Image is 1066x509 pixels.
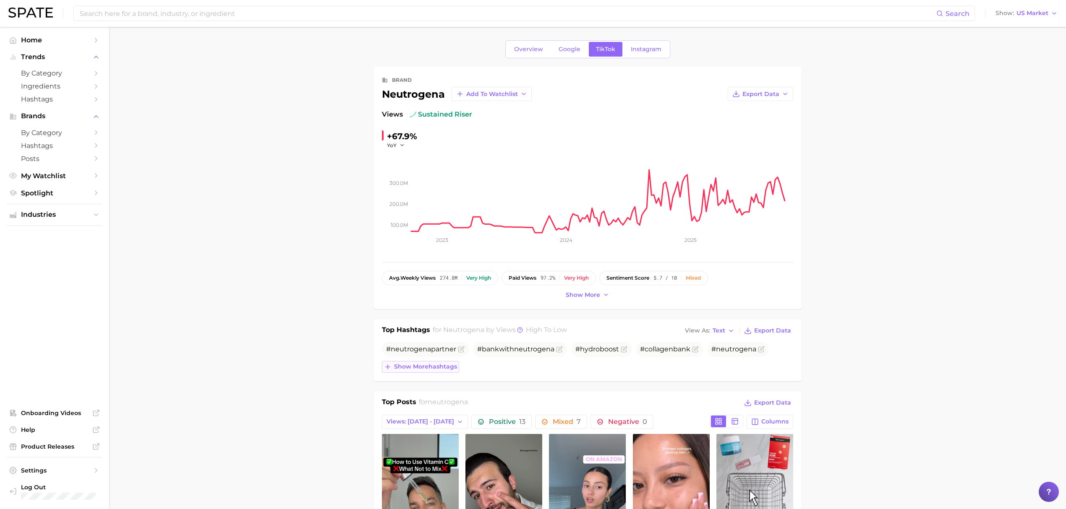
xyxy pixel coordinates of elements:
[685,237,697,243] tspan: 2025
[21,69,88,77] span: by Category
[713,328,725,333] span: Text
[761,418,789,425] span: Columns
[643,418,647,426] span: 0
[577,418,581,426] span: 7
[7,67,102,80] a: by Category
[389,275,400,281] abbr: average
[21,483,96,491] span: Log Out
[596,46,615,53] span: TikTok
[458,346,465,353] button: Flag as miscategorized or irrelevant
[7,481,102,502] a: Log out. Currently logged in with e-mail hannah.kohl@croda.com.
[489,418,525,425] span: Positive
[692,346,699,353] button: Flag as miscategorized or irrelevant
[7,110,102,122] button: Brands
[7,187,102,200] a: Spotlight
[21,155,88,163] span: Posts
[21,443,88,450] span: Product Releases
[387,418,454,425] span: Views: [DATE] - [DATE]
[541,275,555,281] span: 97.2%
[742,325,793,337] button: Export Data
[21,409,88,417] span: Onboarding Videos
[653,275,677,281] span: 5.7 / 10
[410,109,472,119] span: sustained riser
[394,363,457,370] span: Show more hashtags
[685,328,710,333] span: View As
[7,152,102,165] a: Posts
[436,237,448,243] tspan: 2023
[21,82,88,90] span: Ingredients
[433,325,567,337] h2: for by Views
[21,467,88,474] span: Settings
[758,346,765,353] button: Flag as miscategorized or irrelevant
[728,87,793,101] button: Export Data
[8,8,53,18] img: SPATE
[21,53,88,61] span: Trends
[556,346,563,353] button: Flag as miscategorized or irrelevant
[742,397,793,409] button: Export Data
[382,325,430,337] h1: Top Hashtags
[392,75,412,85] div: brand
[566,291,600,299] span: Show more
[387,130,417,143] div: +67.9%
[711,345,756,353] span: #
[466,91,518,98] span: Add to Watchlist
[7,34,102,47] a: Home
[599,271,708,285] button: sentiment score5.7 / 10Mixed
[428,398,468,406] span: neutrogena
[559,46,580,53] span: Google
[391,345,431,353] span: neutrogena
[419,397,468,410] h2: for
[606,275,649,281] span: sentiment score
[7,169,102,182] a: My Watchlist
[443,326,484,334] span: neutrogena
[21,172,88,180] span: My Watchlist
[526,326,567,334] span: high to low
[382,109,403,119] span: Views
[21,142,88,150] span: Hashtags
[389,275,436,281] span: weekly views
[386,345,456,353] span: # partner
[502,271,596,285] button: paid views97.2%Very high
[1016,11,1048,16] span: US Market
[7,464,102,477] a: Settings
[519,418,525,426] span: 13
[7,51,102,63] button: Trends
[382,87,532,101] div: neutrogena
[995,11,1014,16] span: Show
[7,208,102,221] button: Industries
[21,95,88,103] span: Hashtags
[382,397,416,410] h1: Top Posts
[507,42,550,57] a: Overview
[754,327,791,334] span: Export Data
[7,80,102,93] a: Ingredients
[391,222,408,228] tspan: 100.0m
[754,399,791,406] span: Export Data
[382,271,498,285] button: avg.weekly views274.8mVery high
[466,275,491,281] div: Very high
[389,180,408,186] tspan: 300.0m
[7,126,102,139] a: by Category
[716,345,756,353] span: neutrogena
[79,6,936,21] input: Search here for a brand, industry, or ingredient
[640,345,690,353] span: #collagenbank
[683,325,737,336] button: View AsText
[509,275,536,281] span: paid views
[514,345,554,353] span: neutrogena
[560,237,572,243] tspan: 2024
[7,423,102,436] a: Help
[21,129,88,137] span: by Category
[621,346,627,353] button: Flag as miscategorized or irrelevant
[631,46,661,53] span: Instagram
[410,111,416,118] img: sustained riser
[21,112,88,120] span: Brands
[387,142,405,149] button: YoY
[553,418,581,425] span: Mixed
[742,91,779,98] span: Export Data
[387,142,397,149] span: YoY
[564,275,589,281] div: Very high
[993,8,1060,19] button: ShowUS Market
[624,42,669,57] a: Instagram
[21,426,88,434] span: Help
[477,345,554,353] span: #bankwith
[747,415,793,429] button: Columns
